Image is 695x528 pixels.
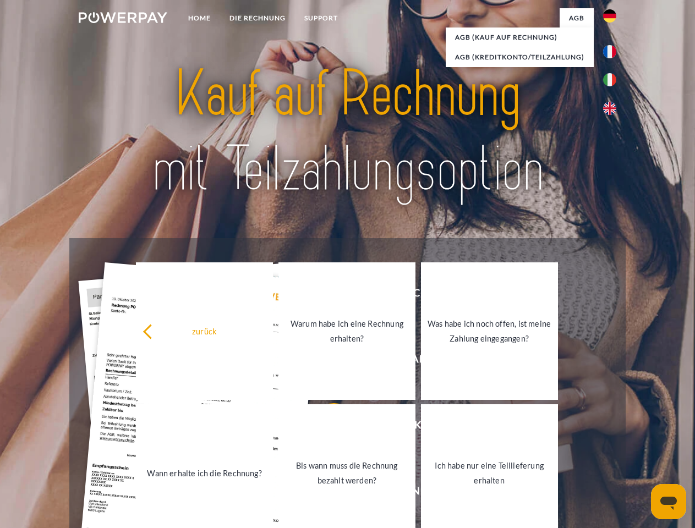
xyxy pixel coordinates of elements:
a: AGB (Kreditkonto/Teilzahlung) [446,47,594,67]
div: Warum habe ich eine Rechnung erhalten? [285,316,409,346]
div: Ich habe nur eine Teillieferung erhalten [428,458,551,488]
a: Home [179,8,220,28]
img: it [603,73,616,86]
img: en [603,102,616,115]
iframe: Schaltfläche zum Öffnen des Messaging-Fensters [651,484,686,519]
a: DIE RECHNUNG [220,8,295,28]
div: Was habe ich noch offen, ist meine Zahlung eingegangen? [428,316,551,346]
img: fr [603,45,616,58]
div: Wann erhalte ich die Rechnung? [143,465,266,480]
div: Bis wann muss die Rechnung bezahlt werden? [285,458,409,488]
a: Was habe ich noch offen, ist meine Zahlung eingegangen? [421,262,558,400]
a: AGB (Kauf auf Rechnung) [446,28,594,47]
img: de [603,9,616,23]
img: logo-powerpay-white.svg [79,12,167,23]
img: title-powerpay_de.svg [105,53,590,211]
a: SUPPORT [295,8,347,28]
a: agb [560,8,594,28]
div: zurück [143,323,266,338]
